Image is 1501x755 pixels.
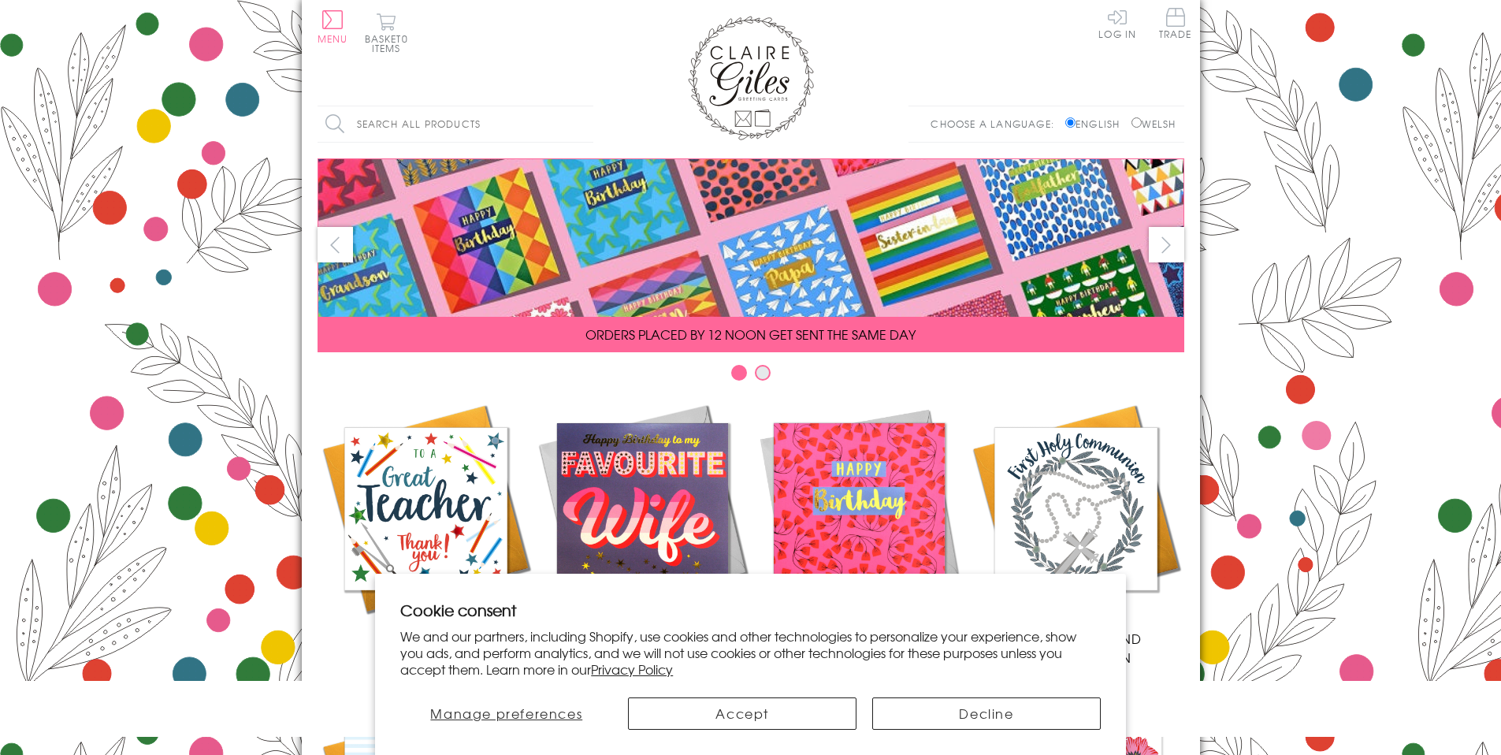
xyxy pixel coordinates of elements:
[318,364,1184,389] div: Carousel Pagination
[534,400,751,648] a: New Releases
[1131,117,1142,128] input: Welsh
[318,10,348,43] button: Menu
[318,400,534,648] a: Academic
[585,325,916,344] span: ORDERS PLACED BY 12 NOON GET SENT THE SAME DAY
[1098,8,1136,39] a: Log In
[400,599,1101,621] h2: Cookie consent
[365,13,408,53] button: Basket0 items
[318,32,348,46] span: Menu
[628,697,856,730] button: Accept
[318,106,593,142] input: Search all products
[751,400,968,648] a: Birthdays
[1149,227,1184,262] button: next
[931,117,1062,131] p: Choose a language:
[591,660,673,679] a: Privacy Policy
[731,365,747,381] button: Carousel Page 1 (Current Slide)
[968,400,1184,667] a: Communion and Confirmation
[1065,117,1128,131] label: English
[755,365,771,381] button: Carousel Page 2
[372,32,408,55] span: 0 items
[430,704,582,723] span: Manage preferences
[578,106,593,142] input: Search
[318,227,353,262] button: prev
[688,16,814,140] img: Claire Giles Greetings Cards
[872,697,1101,730] button: Decline
[400,697,612,730] button: Manage preferences
[1131,117,1176,131] label: Welsh
[1159,8,1192,42] a: Trade
[1159,8,1192,39] span: Trade
[1065,117,1076,128] input: English
[400,628,1101,677] p: We and our partners, including Shopify, use cookies and other technologies to personalize your ex...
